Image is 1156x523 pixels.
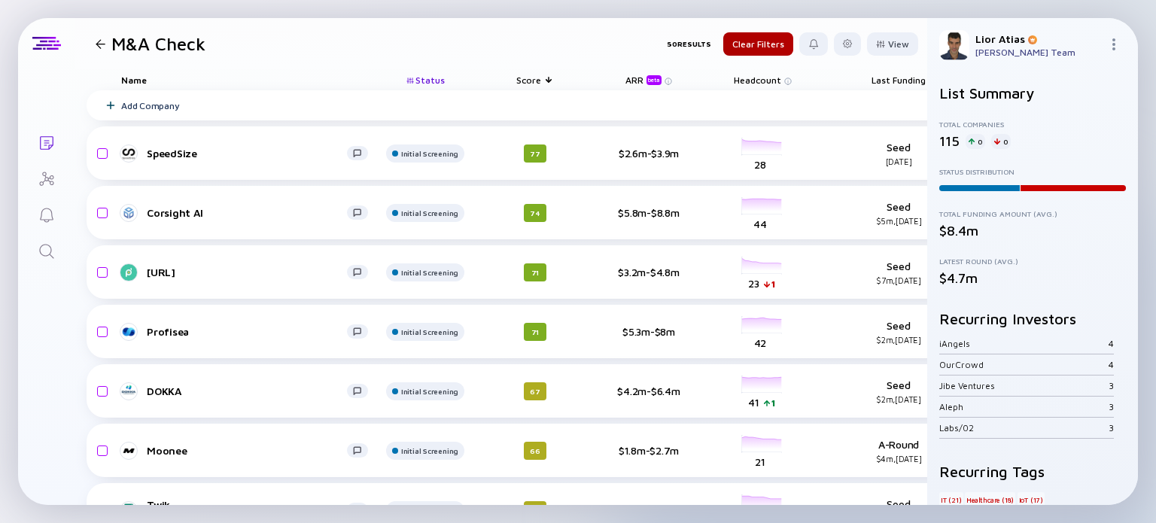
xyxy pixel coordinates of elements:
[147,206,347,219] div: Corsight AI
[872,74,926,86] span: Last Funding
[121,100,179,111] div: Add Company
[600,147,698,160] div: $2.6m-$3.9m
[734,74,781,86] span: Headcount
[939,270,1126,286] div: $4.7m
[991,134,1011,149] div: 0
[121,263,380,281] a: [URL]
[147,266,347,278] div: [URL]
[850,394,948,404] div: $2m, [DATE]
[939,257,1126,266] div: Latest Round (Avg.)
[1109,359,1114,370] div: 4
[18,232,75,268] a: Search
[111,33,205,54] h1: M&A Check
[600,444,698,457] div: $1.8m-$2.7m
[147,325,347,338] div: Profisea
[850,141,948,166] div: Seed
[524,382,546,400] div: 67
[401,149,458,158] div: Initial Screening
[975,47,1102,58] div: [PERSON_NAME] Team
[524,144,546,163] div: 77
[121,204,380,222] a: Corsight AI
[939,380,1109,391] div: Jibe Ventures
[600,504,698,515] div: N/A
[600,325,698,338] div: $5.3m-$8m
[147,147,347,160] div: SpeedSize
[939,422,1109,433] div: Labs/02
[867,32,918,56] button: View
[18,160,75,196] a: Investor Map
[401,387,458,396] div: Initial Screening
[939,310,1126,327] h2: Recurring Investors
[939,30,969,60] img: Lior Profile Picture
[1109,338,1114,349] div: 4
[121,144,380,163] a: SpeedSize
[939,223,1126,239] div: $8.4m
[939,84,1126,102] h2: List Summary
[850,438,948,464] div: A-Round
[524,263,546,281] div: 71
[975,32,1102,45] div: Lior Atias
[939,463,1126,480] h2: Recurring Tags
[401,268,458,277] div: Initial Screening
[18,123,75,160] a: Lists
[1109,401,1114,412] div: 3
[600,266,698,278] div: $3.2m-$4.8m
[600,206,698,219] div: $5.8m-$8.8m
[850,260,948,285] div: Seed
[939,359,1109,370] div: OurCrowd
[667,32,711,56] div: 50 Results
[939,120,1126,129] div: Total Companies
[18,196,75,232] a: Reminders
[850,200,948,226] div: Seed
[1108,38,1120,50] img: Menu
[850,319,948,345] div: Seed
[850,275,948,285] div: $7m, [DATE]
[121,323,380,341] a: Profisea
[109,69,380,90] div: Name
[1018,492,1045,507] div: IoT (17)
[147,498,347,521] div: Twik
[939,133,960,149] div: 115
[966,134,985,149] div: 0
[965,492,1015,507] div: Healthcare (18)
[600,385,698,397] div: $4.2m-$6.4m
[850,335,948,345] div: $2m, [DATE]
[147,385,347,397] div: DOKKA
[524,323,546,341] div: 71
[147,444,347,457] div: Moonee
[850,379,948,404] div: Seed
[850,216,948,226] div: $5m, [DATE]
[939,209,1126,218] div: Total Funding Amount (Avg.)
[850,157,948,166] div: [DATE]
[939,167,1126,176] div: Status Distribution
[939,338,1109,349] div: iAngels
[401,208,458,217] div: Initial Screening
[121,382,380,400] a: DOKKA
[1109,380,1114,391] div: 3
[493,69,577,90] div: Score
[939,401,1109,412] div: Aleph
[401,327,458,336] div: Initial Screening
[723,32,793,56] button: Clear Filters
[646,75,662,85] div: beta
[625,74,665,85] div: ARR
[524,204,546,222] div: 74
[121,498,380,521] a: TwikRepeat Founders
[939,492,963,507] div: IT (21)
[524,442,546,460] div: 66
[524,501,546,519] div: 63
[850,497,948,523] div: Seed
[401,446,458,455] div: Initial Screening
[850,454,948,464] div: $4m, [DATE]
[1109,422,1114,433] div: 3
[121,442,380,460] a: Moonee
[415,74,445,86] span: Status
